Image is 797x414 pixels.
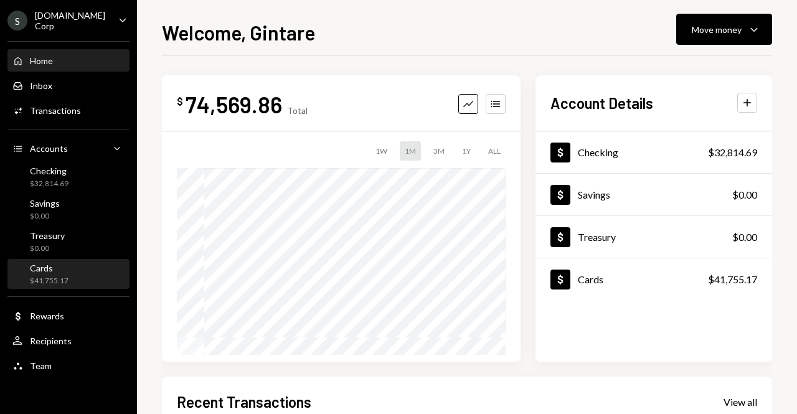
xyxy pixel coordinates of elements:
[400,141,421,161] div: 1M
[7,194,130,224] a: Savings$0.00
[732,230,757,245] div: $0.00
[535,216,772,258] a: Treasury$0.00
[7,49,130,72] a: Home
[578,231,616,243] div: Treasury
[7,137,130,159] a: Accounts
[7,329,130,352] a: Recipients
[724,395,757,408] a: View all
[30,105,81,116] div: Transactions
[578,146,618,158] div: Checking
[30,211,60,222] div: $0.00
[7,162,130,192] a: Checking$32,814.69
[30,166,68,176] div: Checking
[535,174,772,215] a: Savings$0.00
[708,145,757,160] div: $32,814.69
[7,11,27,31] div: S
[30,179,68,189] div: $32,814.69
[177,392,311,412] h2: Recent Transactions
[30,276,68,286] div: $41,755.17
[578,189,610,200] div: Savings
[30,230,65,241] div: Treasury
[7,259,130,289] a: Cards$41,755.17
[287,105,308,116] div: Total
[186,90,282,118] div: 74,569.86
[30,80,52,91] div: Inbox
[30,243,65,254] div: $0.00
[550,93,653,113] h2: Account Details
[162,20,315,45] h1: Welcome, Gintare
[732,187,757,202] div: $0.00
[7,99,130,121] a: Transactions
[30,55,53,66] div: Home
[30,143,68,154] div: Accounts
[30,263,68,273] div: Cards
[370,141,392,161] div: 1W
[457,141,476,161] div: 1Y
[7,354,130,377] a: Team
[708,272,757,287] div: $41,755.17
[676,14,772,45] button: Move money
[7,74,130,96] a: Inbox
[578,273,603,285] div: Cards
[35,10,108,31] div: [DOMAIN_NAME] Corp
[7,227,130,256] a: Treasury$0.00
[30,198,60,209] div: Savings
[30,336,72,346] div: Recipients
[7,304,130,327] a: Rewards
[177,95,183,108] div: $
[428,141,450,161] div: 3M
[535,131,772,173] a: Checking$32,814.69
[483,141,506,161] div: ALL
[30,360,52,371] div: Team
[692,23,742,36] div: Move money
[30,311,64,321] div: Rewards
[535,258,772,300] a: Cards$41,755.17
[724,396,757,408] div: View all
